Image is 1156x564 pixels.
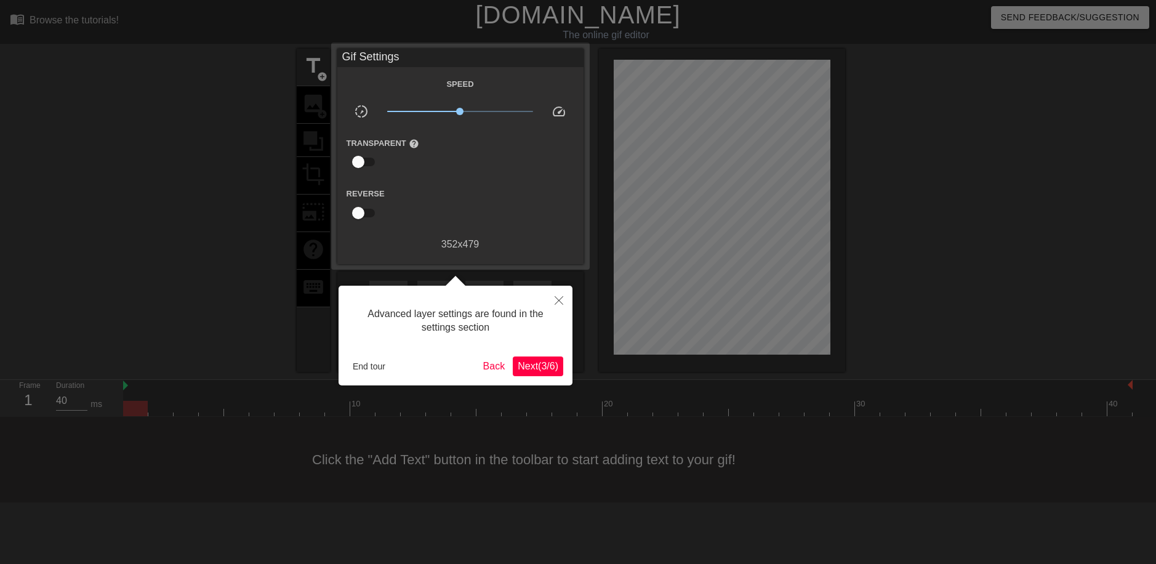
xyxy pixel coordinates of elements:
[478,357,510,376] button: Back
[513,357,563,376] button: Next
[348,357,390,376] button: End tour
[545,286,572,314] button: Close
[518,361,558,371] span: Next ( 3 / 6 )
[348,295,563,347] div: Advanced layer settings are found in the settings section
